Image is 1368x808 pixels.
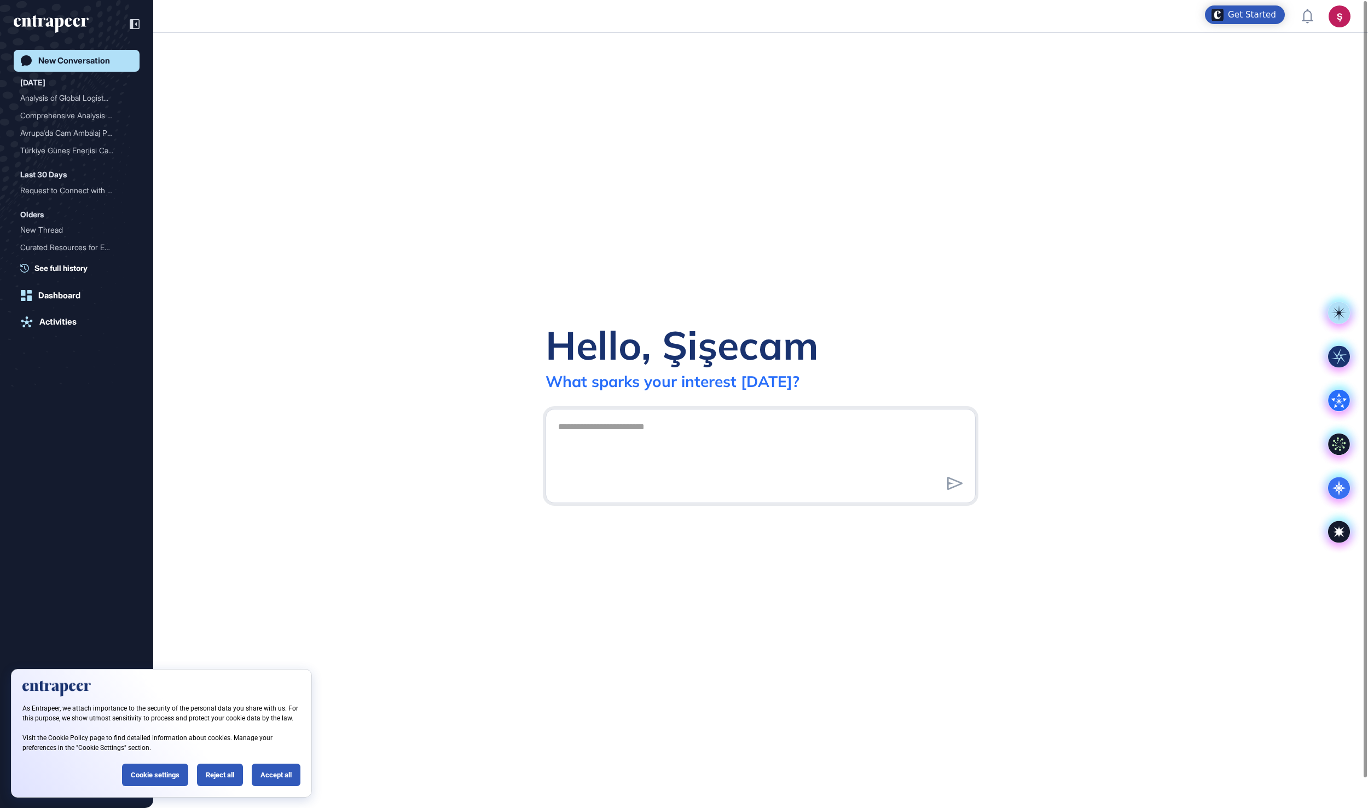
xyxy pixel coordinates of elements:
div: Open Get Started checklist [1205,5,1285,24]
div: Comprehensive Analysis of... [20,107,124,124]
div: Activities [39,317,77,327]
a: New Conversation [14,50,140,72]
div: Curated Resources for Ene... [20,239,124,256]
div: [DATE] [20,76,45,89]
div: Comprehensive Analysis of Global Logistics Planning and Optimization Solutions: Market Trends, Us... [20,107,133,124]
div: Get Started [1228,9,1276,20]
div: Avrupa'da Cam Ambalaj Pazar Analizi: Sektör Kırılımı, Rakip Değerlendirmesi ve 5 Yıl İçin Gelişim... [20,124,133,142]
div: Curated Resources for Energy Management in Manufacturing [20,239,133,256]
div: New Thread [20,221,133,239]
div: entrapeer-logo [14,15,89,33]
button: Ş [1329,5,1350,27]
div: Request to Connect with R... [20,182,124,199]
div: Request to Connect with Reese [20,182,133,199]
span: See full history [34,262,88,274]
a: Dashboard [14,285,140,307]
div: Analysis of Global Logistics Planning and Optimization Solutions, Use Cases, and Providers [20,89,133,107]
div: Dashboard [38,291,80,301]
div: New Thread [20,221,124,239]
div: What sparks your interest [DATE]? [546,372,799,391]
div: Türkiye Güneş Enerjisi Ca... [20,142,124,159]
div: Last 30 Days [20,168,67,181]
a: See full history [20,262,140,274]
div: Avrupa'da Cam Ambalaj Paz... [20,124,124,142]
a: Activities [14,311,140,333]
div: Hello, Şişecam [546,320,819,370]
img: launcher-image-alternative-text [1212,9,1224,21]
div: Analysis of Global Logist... [20,89,124,107]
div: Türkiye Güneş Enerjisi Camları Pazarı Analizi: Rekabet, İthalat Etkileri ve Enerji Depolama Tekno... [20,142,133,159]
div: Olders [20,208,44,221]
div: New Conversation [38,56,110,66]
